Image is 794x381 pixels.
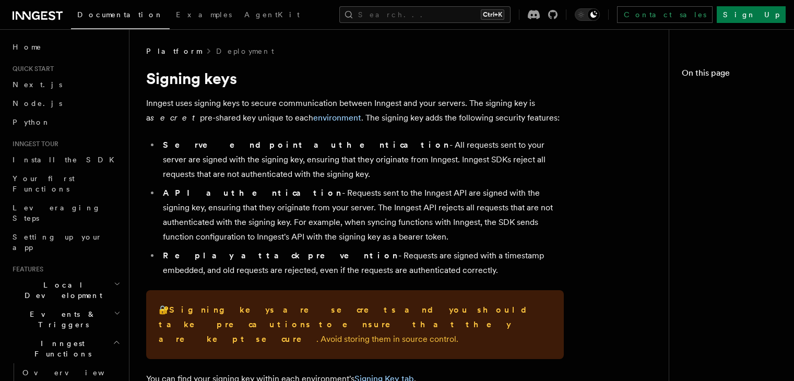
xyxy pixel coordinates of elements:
kbd: Ctrl+K [481,9,504,20]
button: Toggle dark mode [575,8,600,21]
span: Inngest tour [8,140,58,148]
a: Home [8,38,123,56]
a: Python [8,113,123,132]
em: secret [150,113,200,123]
button: Search...Ctrl+K [339,6,511,23]
span: Leveraging Steps [13,204,101,222]
span: Overview [22,368,130,377]
a: Install the SDK [8,150,123,169]
span: Local Development [8,280,114,301]
li: - Requests are signed with a timestamp embedded, and old requests are rejected, even if the reque... [160,248,564,278]
a: AgentKit [238,3,306,28]
span: AgentKit [244,10,300,19]
span: Setting up your app [13,233,102,252]
span: Home [13,42,42,52]
h4: On this page [682,67,781,84]
span: Python [13,118,51,126]
p: 🔐 . Avoid storing them in source control. [159,303,551,347]
span: Quick start [8,65,54,73]
span: Examples [176,10,232,19]
a: Setting up your app [8,228,123,257]
strong: API authentication [163,188,342,198]
a: Examples [170,3,238,28]
a: Leveraging Steps [8,198,123,228]
p: Inngest uses signing keys to secure communication between Inngest and your servers. The signing k... [146,96,564,125]
button: Events & Triggers [8,305,123,334]
a: Your first Functions [8,169,123,198]
li: - All requests sent to your server are signed with the signing key, ensuring that they originate ... [160,138,564,182]
a: Sign Up [717,6,786,23]
span: Next.js [13,80,62,89]
li: - Requests sent to the Inngest API are signed with the signing key, ensuring that they originate ... [160,186,564,244]
strong: Replay attack prevention [163,251,398,260]
span: Events & Triggers [8,309,114,330]
a: Contact sales [617,6,713,23]
span: Features [8,265,43,273]
span: Node.js [13,99,62,108]
h1: Signing keys [146,69,564,88]
button: Local Development [8,276,123,305]
span: Inngest Functions [8,338,113,359]
span: Documentation [77,10,163,19]
a: Next.js [8,75,123,94]
a: Documentation [71,3,170,29]
a: Deployment [216,46,274,56]
a: Node.js [8,94,123,113]
a: environment [313,113,361,123]
span: Your first Functions [13,174,75,193]
strong: Signing keys are secrets and you should take precautions to ensure that they are kept secure [159,305,535,344]
span: Platform [146,46,202,56]
button: Inngest Functions [8,334,123,363]
span: Install the SDK [13,156,121,164]
strong: Serve endpoint authentication [163,140,449,150]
